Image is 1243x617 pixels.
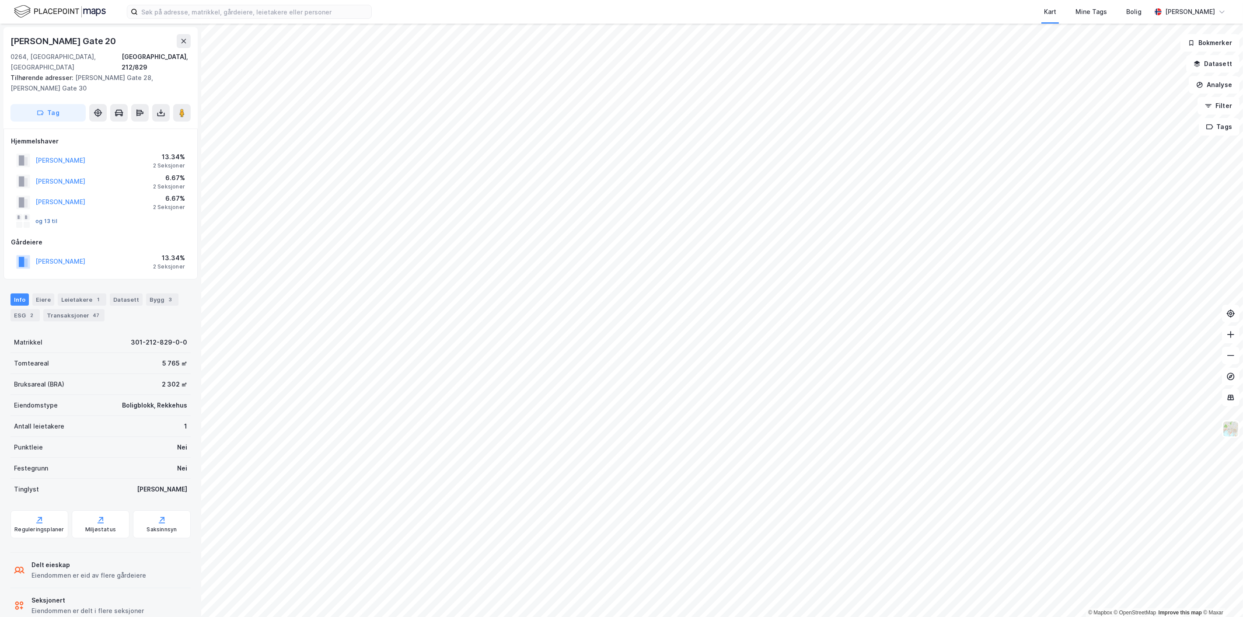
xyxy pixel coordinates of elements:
[14,463,48,474] div: Festegrunn
[11,136,190,146] div: Hjemmelshaver
[28,311,36,320] div: 2
[153,183,185,190] div: 2 Seksjoner
[85,526,116,533] div: Miljøstatus
[177,442,187,453] div: Nei
[31,560,146,570] div: Delt eieskap
[162,358,187,369] div: 5 765 ㎡
[31,595,144,606] div: Seksjonert
[1114,610,1156,616] a: OpenStreetMap
[1222,421,1239,437] img: Z
[43,309,105,321] div: Transaksjoner
[14,400,58,411] div: Eiendomstype
[184,421,187,432] div: 1
[58,293,106,306] div: Leietakere
[31,570,146,581] div: Eiendommen er eid av flere gårdeiere
[10,74,75,81] span: Tilhørende adresser:
[138,5,371,18] input: Søk på adresse, matrikkel, gårdeiere, leietakere eller personer
[1159,610,1202,616] a: Improve this map
[153,173,185,183] div: 6.67%
[153,162,185,169] div: 2 Seksjoner
[1126,7,1142,17] div: Bolig
[166,295,175,304] div: 3
[10,293,29,306] div: Info
[153,152,185,162] div: 13.34%
[94,295,103,304] div: 1
[1199,575,1243,617] iframe: Chat Widget
[1198,97,1240,115] button: Filter
[91,311,101,320] div: 47
[1075,7,1107,17] div: Mine Tags
[153,253,185,263] div: 13.34%
[147,526,177,533] div: Saksinnsyn
[1044,7,1056,17] div: Kart
[10,104,86,122] button: Tag
[1180,34,1240,52] button: Bokmerker
[1199,118,1240,136] button: Tags
[10,52,122,73] div: 0264, [GEOGRAPHIC_DATA], [GEOGRAPHIC_DATA]
[110,293,143,306] div: Datasett
[14,484,39,495] div: Tinglyst
[14,337,42,348] div: Matrikkel
[14,358,49,369] div: Tomteareal
[153,263,185,270] div: 2 Seksjoner
[11,237,190,247] div: Gårdeiere
[14,526,64,533] div: Reguleringsplaner
[31,606,144,616] div: Eiendommen er delt i flere seksjoner
[10,309,40,321] div: ESG
[14,4,106,19] img: logo.f888ab2527a4732fd821a326f86c7f29.svg
[1189,76,1240,94] button: Analyse
[153,193,185,204] div: 6.67%
[14,421,64,432] div: Antall leietakere
[122,52,191,73] div: [GEOGRAPHIC_DATA], 212/829
[14,379,64,390] div: Bruksareal (BRA)
[10,73,184,94] div: [PERSON_NAME] Gate 28, [PERSON_NAME] Gate 30
[1165,7,1215,17] div: [PERSON_NAME]
[131,337,187,348] div: 301-212-829-0-0
[32,293,54,306] div: Eiere
[162,379,187,390] div: 2 302 ㎡
[122,400,187,411] div: Boligblokk, Rekkehus
[1186,55,1240,73] button: Datasett
[137,484,187,495] div: [PERSON_NAME]
[146,293,178,306] div: Bygg
[10,34,118,48] div: [PERSON_NAME] Gate 20
[177,463,187,474] div: Nei
[153,204,185,211] div: 2 Seksjoner
[1088,610,1112,616] a: Mapbox
[14,442,43,453] div: Punktleie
